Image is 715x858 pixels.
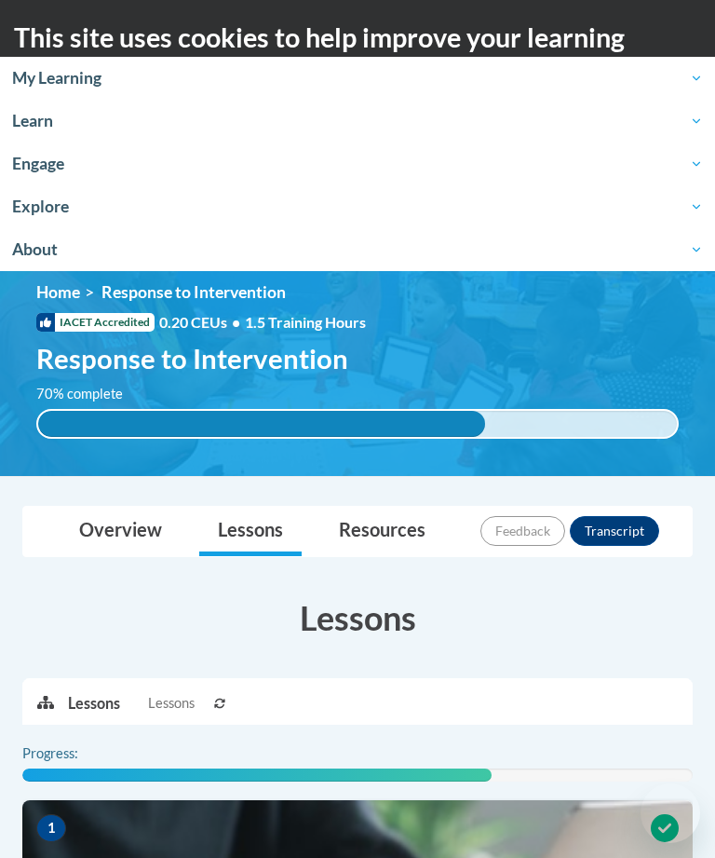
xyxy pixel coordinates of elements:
[12,196,703,218] span: Explore
[22,743,129,764] label: Progress:
[232,313,240,331] span: •
[654,197,701,254] div: Main menu
[101,282,286,302] span: Response to Intervention
[12,153,703,175] span: Engage
[570,516,659,546] button: Transcript
[159,312,245,333] span: 0.20 CEUs
[36,342,348,375] span: Response to Intervention
[148,693,195,714] span: Lessons
[22,594,693,641] h3: Lessons
[320,507,444,556] a: Resources
[38,411,485,437] div: 70% complete
[36,814,66,842] span: 1
[36,282,80,302] a: Home
[480,516,565,546] button: Feedback
[199,507,302,556] a: Lessons
[12,238,703,261] span: About
[36,313,155,332] span: IACET Accredited
[12,110,703,132] span: Learn
[61,507,181,556] a: Overview
[12,67,703,89] span: My Learning
[14,19,701,94] h2: This site uses cookies to help improve your learning experience.
[641,783,700,843] iframe: Button to launch messaging window
[245,313,366,331] span: 1.5 Training Hours
[36,384,143,404] label: 70% complete
[68,693,120,714] p: Lessons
